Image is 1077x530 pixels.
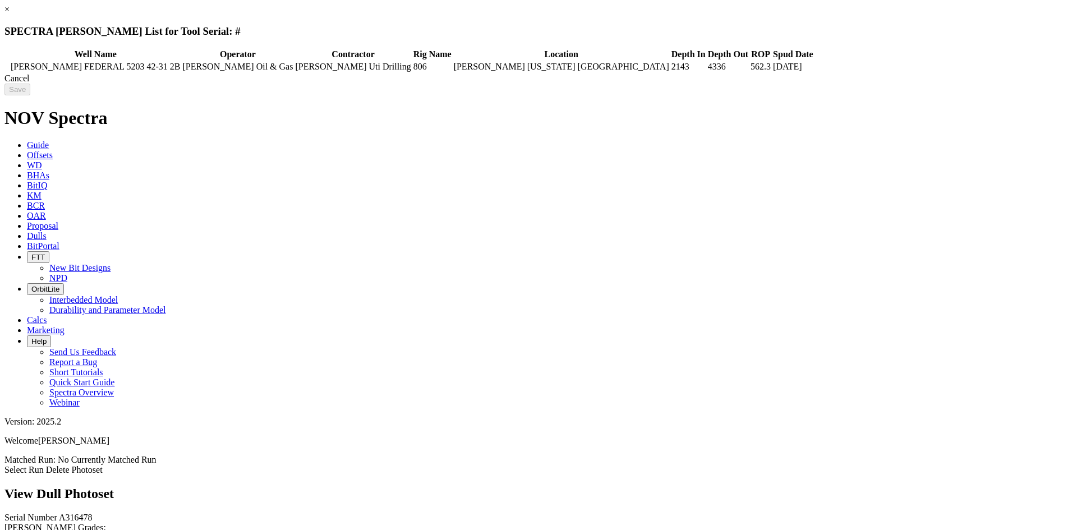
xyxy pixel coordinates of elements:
[27,221,58,231] span: Proposal
[4,513,57,522] label: Serial Number
[10,61,181,72] td: [PERSON_NAME] FEDERAL 5203 42-31 2B
[453,61,670,72] td: [PERSON_NAME] [US_STATE] [GEOGRAPHIC_DATA]
[31,285,59,293] span: OrbitLite
[49,273,67,283] a: NPD
[46,465,103,474] a: Delete Photoset
[49,367,103,377] a: Short Tutorials
[4,486,1073,501] h2: View Dull Photoset
[294,61,411,72] td: [PERSON_NAME] Uti Drilling
[58,455,157,464] span: No Currently Matched Run
[4,417,1073,427] div: Version: 2025.2
[772,49,814,60] th: Spud Date
[453,49,670,60] th: Location
[294,49,411,60] th: Contractor
[31,337,47,345] span: Help
[31,253,45,261] span: FTT
[49,357,97,367] a: Report a Bug
[4,465,44,474] a: Select Run
[27,150,53,160] span: Offsets
[59,513,93,522] span: A316478
[707,49,749,60] th: Depth Out
[4,84,30,95] input: Save
[671,61,706,72] td: 2143
[413,49,452,60] th: Rig Name
[27,160,42,170] span: WD
[27,201,45,210] span: BCR
[27,211,46,220] span: OAR
[49,347,116,357] a: Send Us Feedback
[750,61,771,72] td: 562.3
[4,436,1073,446] p: Welcome
[671,49,706,60] th: Depth In
[10,49,181,60] th: Well Name
[750,49,771,60] th: ROP
[4,4,10,14] a: ×
[4,455,56,464] span: Matched Run:
[27,181,47,190] span: BitIQ
[182,61,294,72] td: [PERSON_NAME] Oil & Gas
[4,108,1073,128] h1: NOV Spectra
[707,61,749,72] td: 4336
[38,436,109,445] span: [PERSON_NAME]
[27,140,49,150] span: Guide
[27,315,47,325] span: Calcs
[49,377,114,387] a: Quick Start Guide
[49,398,80,407] a: Webinar
[27,170,49,180] span: BHAs
[27,191,42,200] span: KM
[182,49,294,60] th: Operator
[27,241,59,251] span: BitPortal
[4,73,1073,84] div: Cancel
[49,305,166,315] a: Durability and Parameter Model
[49,388,114,397] a: Spectra Overview
[27,231,47,241] span: Dulls
[4,25,1073,38] h3: SPECTRA [PERSON_NAME] List for Tool Serial: #
[49,295,118,305] a: Interbedded Model
[27,325,65,335] span: Marketing
[49,263,111,273] a: New Bit Designs
[772,61,814,72] td: [DATE]
[413,61,452,72] td: 806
